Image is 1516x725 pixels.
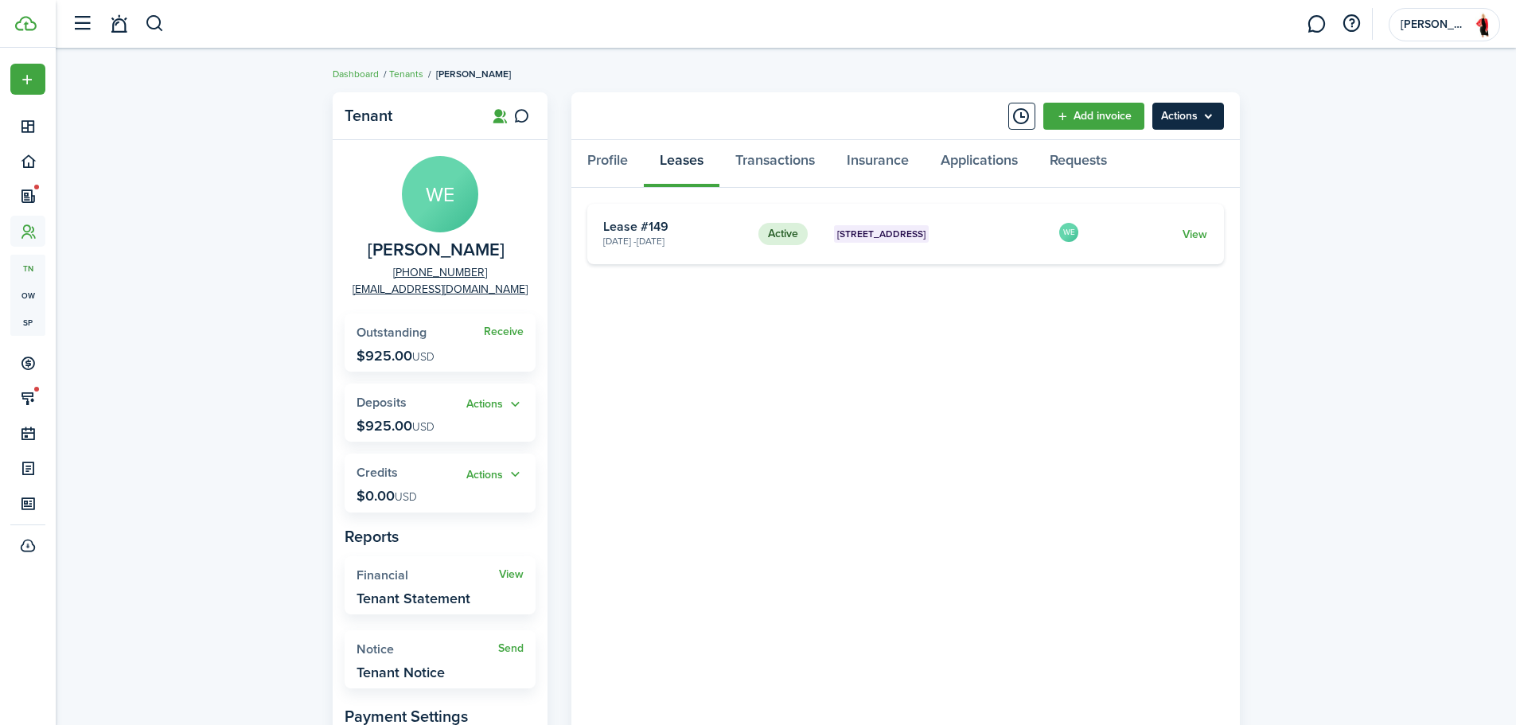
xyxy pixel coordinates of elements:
[353,281,528,298] a: [EMAIL_ADDRESS][DOMAIN_NAME]
[925,140,1034,188] a: Applications
[499,568,524,581] a: View
[357,665,445,680] widget-stats-description: Tenant Notice
[466,466,524,484] button: Actions
[571,140,644,188] a: Profile
[393,264,487,281] a: [PHONE_NUMBER]
[345,524,536,548] panel-main-subtitle: Reports
[466,396,524,414] button: Open menu
[357,323,427,341] span: Outstanding
[357,393,407,411] span: Deposits
[603,220,746,234] card-title: Lease #149
[402,156,478,232] avatar-text: WE
[498,642,524,655] a: Send
[466,396,524,414] button: Actions
[831,140,925,188] a: Insurance
[484,325,524,338] a: Receive
[1043,103,1144,130] a: Add invoice
[436,67,511,81] span: [PERSON_NAME]
[1152,103,1224,130] button: Open menu
[357,348,435,364] p: $925.00
[103,4,134,45] a: Notifications
[603,234,746,248] card-description: [DATE] - [DATE]
[1301,4,1331,45] a: Messaging
[145,10,165,37] button: Search
[837,227,926,241] span: [STREET_ADDRESS]
[1183,226,1207,243] a: View
[333,67,379,81] a: Dashboard
[10,255,45,282] a: tn
[345,107,472,125] panel-main-title: Tenant
[357,568,499,583] widget-stats-title: Financial
[10,282,45,309] a: ow
[395,489,417,505] span: USD
[368,240,505,260] span: Willis Ellis
[357,642,498,657] widget-stats-title: Notice
[10,309,45,336] a: sp
[412,419,435,435] span: USD
[719,140,831,188] a: Transactions
[10,64,45,95] button: Open menu
[357,488,417,504] p: $0.00
[412,349,435,365] span: USD
[1008,103,1035,130] button: Timeline
[357,418,435,434] p: $925.00
[67,9,97,39] button: Open sidebar
[1338,10,1365,37] button: Open resource center
[357,591,470,606] widget-stats-description: Tenant Statement
[15,16,37,31] img: TenantCloud
[466,466,524,484] button: Open menu
[1034,140,1123,188] a: Requests
[758,223,808,245] status: Active
[357,463,398,481] span: Credits
[1401,19,1464,30] span: Angela
[1471,12,1496,37] img: Angela
[389,67,423,81] a: Tenants
[1152,103,1224,130] menu-btn: Actions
